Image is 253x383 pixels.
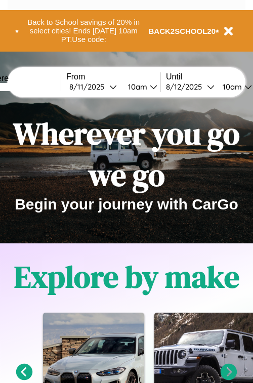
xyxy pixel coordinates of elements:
div: 8 / 11 / 2025 [69,82,109,92]
button: 10am [120,81,160,92]
button: 8/11/2025 [66,81,120,92]
b: BACK2SCHOOL20 [149,27,216,35]
div: 10am [123,82,150,92]
div: 10am [218,82,244,92]
button: Back to School savings of 20% in select cities! Ends [DATE] 10am PT.Use code: [19,15,149,47]
div: 8 / 12 / 2025 [166,82,207,92]
h1: Explore by make [14,256,239,297]
label: From [66,72,160,81]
